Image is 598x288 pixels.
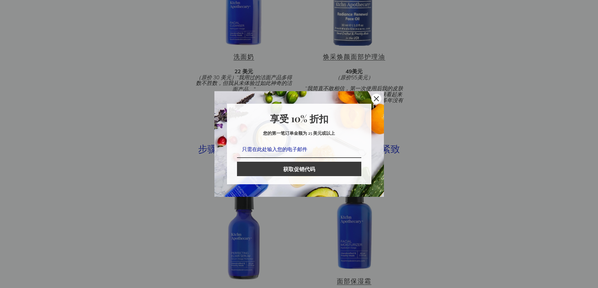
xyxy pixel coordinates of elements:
font: 享受 10% 折扣 [270,112,328,125]
button: 获取促销代码 [237,162,361,176]
button: 关闭 [369,91,384,106]
font: 获取促销代码 [283,165,315,172]
font: 您的第一笔订单金额为 25 美元或以上 [263,130,335,136]
svg: 关闭图标 [374,96,379,101]
input: 电子邮件字段 [237,141,361,158]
